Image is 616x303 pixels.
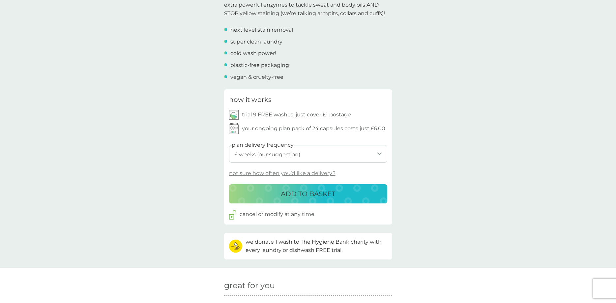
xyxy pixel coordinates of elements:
p: not sure how often you’d like a delivery? [229,169,336,178]
p: your ongoing plan pack of 24 capsules costs just £6.00 [242,124,385,133]
p: cancel or modify at any time [240,210,314,219]
p: cold wash power! [230,49,276,58]
p: vegan & cruelty-free [230,73,283,81]
h3: how it works [229,94,272,105]
p: trial 9 FREE washes, just cover £1 postage [242,110,351,119]
p: ADD TO BASKET [281,189,335,199]
p: next level stain removal [230,26,293,34]
span: donate 1 wash [255,239,292,245]
label: plan delivery frequency [232,141,294,149]
p: super clean laundry [230,38,282,46]
p: we to The Hygiene Bank charity with every laundry or dishwash FREE trial. [246,238,387,255]
p: plastic-free packaging [230,61,289,70]
button: ADD TO BASKET [229,184,387,203]
h2: great for you [224,281,392,290]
